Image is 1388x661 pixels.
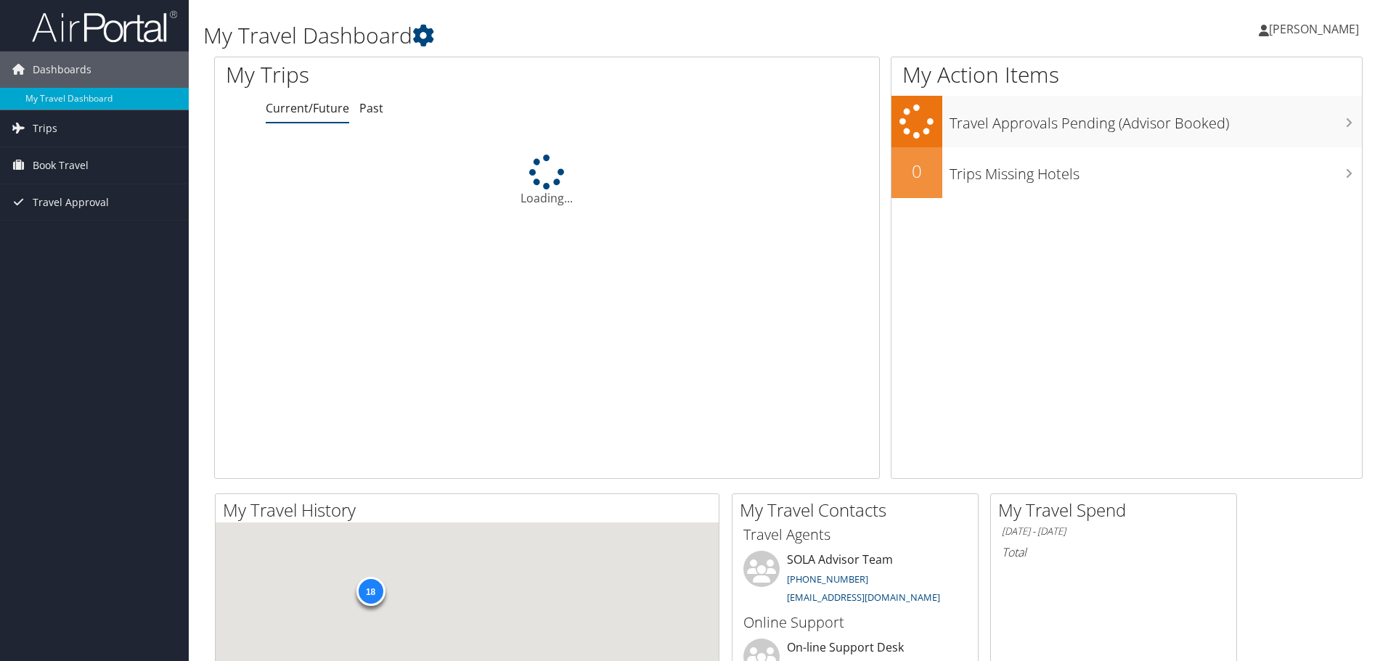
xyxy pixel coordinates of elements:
img: airportal-logo.png [32,9,177,44]
li: SOLA Advisor Team [736,551,974,610]
h2: My Travel Spend [998,498,1236,522]
span: Dashboards [33,52,91,88]
h3: Trips Missing Hotels [950,157,1362,184]
span: [PERSON_NAME] [1269,21,1359,37]
h1: My Travel Dashboard [203,20,984,51]
h2: My Travel Contacts [740,498,978,522]
h1: My Action Items [891,59,1362,90]
a: [PERSON_NAME] [1259,7,1373,51]
h3: Travel Approvals Pending (Advisor Booked) [950,106,1362,134]
span: Travel Approval [33,184,109,221]
h6: Total [1002,544,1225,560]
a: Past [359,100,383,116]
h3: Travel Agents [743,525,967,545]
a: Current/Future [266,100,349,116]
h6: [DATE] - [DATE] [1002,525,1225,538]
h2: 0 [891,159,942,184]
h3: Online Support [743,612,967,633]
a: [PHONE_NUMBER] [787,572,868,586]
a: [EMAIL_ADDRESS][DOMAIN_NAME] [787,591,940,604]
div: Loading... [215,155,879,207]
h1: My Trips [226,59,592,90]
div: 18 [356,577,385,606]
h2: My Travel History [223,498,719,522]
span: Trips [33,110,57,147]
a: Travel Approvals Pending (Advisor Booked) [891,96,1362,147]
a: 0Trips Missing Hotels [891,147,1362,198]
span: Book Travel [33,147,89,184]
